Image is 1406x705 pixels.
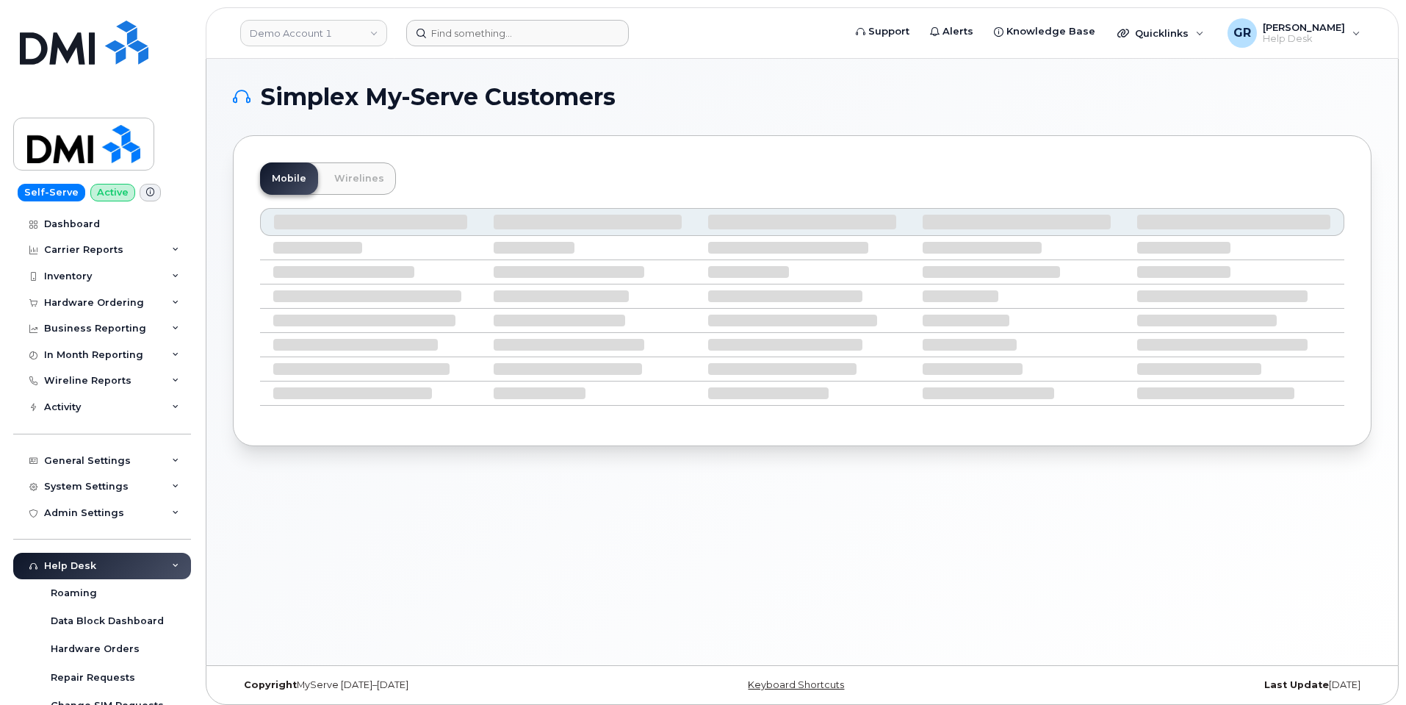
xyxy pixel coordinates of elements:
span: Simplex My-Serve Customers [261,86,616,108]
strong: Last Update [1264,679,1329,690]
div: [DATE] [992,679,1371,691]
strong: Copyright [244,679,297,690]
a: Mobile [260,162,318,195]
div: MyServe [DATE]–[DATE] [233,679,613,691]
a: Wirelines [322,162,396,195]
a: Keyboard Shortcuts [748,679,844,690]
